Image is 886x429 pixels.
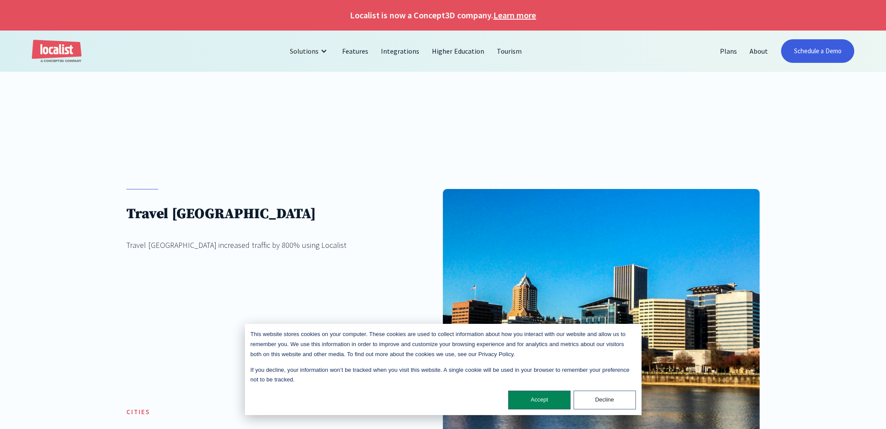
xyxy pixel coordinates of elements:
button: Decline [574,391,636,409]
div: Travel [GEOGRAPHIC_DATA] increased traffic by 800% using Localist [126,239,346,251]
a: Integrations [375,41,426,62]
div: Solutions [283,41,336,62]
h5: Cities [126,407,150,417]
a: Tourism [491,41,528,62]
div: Cookie banner [245,324,642,415]
a: Schedule a Demo [781,39,855,63]
a: Features [336,41,375,62]
a: Learn more [493,9,536,22]
p: This website stores cookies on your computer. These cookies are used to collect information about... [251,329,636,359]
a: Higher Education [426,41,491,62]
div: Solutions [290,46,319,56]
h1: Travel [GEOGRAPHIC_DATA] [126,205,346,223]
a: Plans [713,41,743,62]
button: Accept [508,391,570,409]
p: If you decline, your information won’t be tracked when you visit this website. A single cookie wi... [251,365,636,385]
a: home [32,40,81,63]
a: About [743,41,774,62]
